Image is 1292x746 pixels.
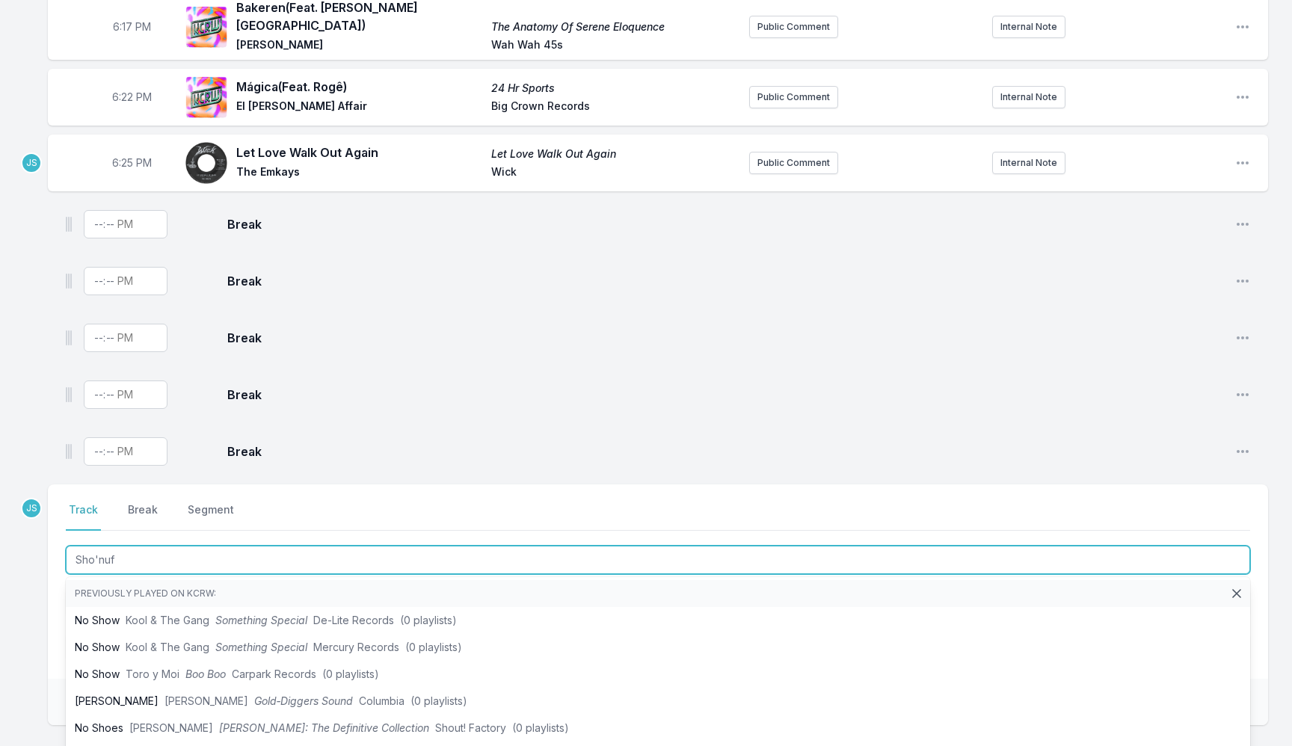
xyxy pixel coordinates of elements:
span: Timestamp [113,19,151,34]
input: Timestamp [84,437,167,466]
span: (0 playlists) [405,641,462,653]
li: No Show [66,661,1250,688]
span: Let Love Walk Out Again [236,144,482,161]
span: [PERSON_NAME]: The Definitive Collection [219,721,429,734]
span: [PERSON_NAME] [164,694,248,707]
p: Jeremy Sole [21,152,42,173]
button: Public Comment [749,16,838,38]
span: (0 playlists) [400,614,457,626]
span: De‐Lite Records [313,614,394,626]
button: Open playlist item options [1235,387,1250,402]
input: Timestamp [84,267,167,295]
span: Mercury Records [313,641,399,653]
span: Big Crown Records [491,99,737,117]
img: Drag Handle [66,444,72,459]
img: Drag Handle [66,274,72,289]
button: Open playlist item options [1235,444,1250,459]
img: Drag Handle [66,330,72,345]
img: Drag Handle [66,217,72,232]
span: Something Special [215,614,307,626]
span: [PERSON_NAME] [129,721,213,734]
span: 24 Hr Sports [491,81,737,96]
span: The Emkays [236,164,482,182]
img: The Anatomy Of Serene Eloquence [185,6,227,48]
span: Carpark Records [232,668,316,680]
button: Open playlist item options [1235,155,1250,170]
span: Shout! Factory [435,721,506,734]
button: Internal Note [992,86,1065,108]
li: Previously played on KCRW: [66,580,1250,607]
span: Boo Boo [185,668,226,680]
button: Public Comment [749,152,838,174]
input: Timestamp [84,324,167,352]
span: Toro y Moi [126,668,179,680]
button: Internal Note [992,152,1065,174]
span: (0 playlists) [410,694,467,707]
span: Wah Wah 45s [491,37,737,55]
button: Open playlist item options [1235,90,1250,105]
img: 24 Hr Sports [185,76,227,118]
span: (0 playlists) [322,668,379,680]
span: Break [227,329,1223,347]
input: Track Title [66,546,1250,574]
button: Public Comment [749,86,838,108]
span: Something Special [215,641,307,653]
input: Timestamp [84,210,167,238]
li: [PERSON_NAME] [66,688,1250,715]
button: Track [66,502,101,531]
button: Open playlist item options [1235,330,1250,345]
span: Gold‐Diggers Sound [254,694,353,707]
span: Wick [491,164,737,182]
button: Open playlist item options [1235,217,1250,232]
li: No Show [66,607,1250,634]
span: Break [227,272,1223,290]
li: No Show [66,634,1250,661]
span: Break [227,443,1223,460]
input: Timestamp [84,380,167,409]
span: Timestamp [112,90,152,105]
span: Timestamp [112,155,152,170]
span: Mágica (Feat. Rogê) [236,78,482,96]
span: Columbia [359,694,404,707]
button: Break [125,502,161,531]
span: Kool & The Gang [126,614,209,626]
li: No Shoes [66,715,1250,742]
span: Let Love Walk Out Again [491,147,737,161]
img: Let Love Walk Out Again [185,142,227,184]
button: Open playlist item options [1235,274,1250,289]
p: Jeremy Sole [21,498,42,519]
img: Drag Handle [66,387,72,402]
span: [PERSON_NAME] [236,37,482,55]
span: El [PERSON_NAME] Affair [236,99,482,117]
span: Kool & The Gang [126,641,209,653]
button: Segment [185,502,237,531]
span: (0 playlists) [512,721,569,734]
span: The Anatomy Of Serene Eloquence [491,19,737,34]
button: Open playlist item options [1235,19,1250,34]
span: Break [227,386,1223,404]
span: Break [227,215,1223,233]
button: Internal Note [992,16,1065,38]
